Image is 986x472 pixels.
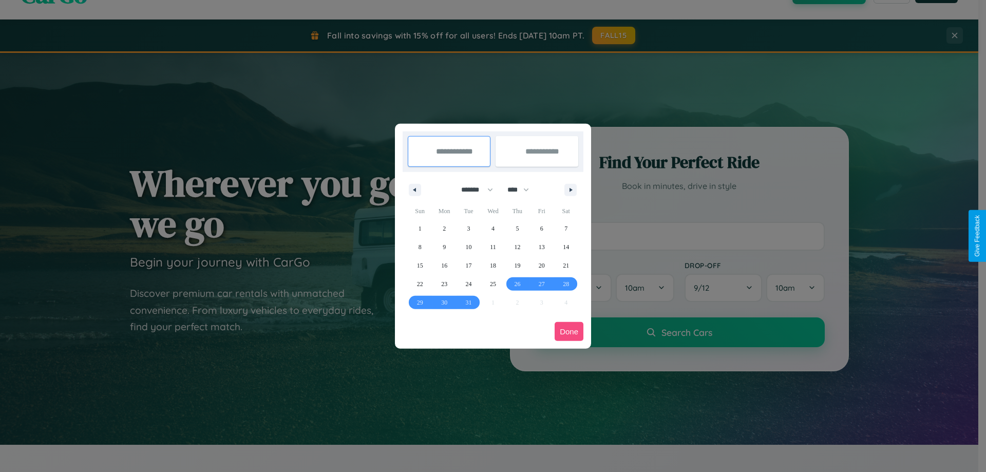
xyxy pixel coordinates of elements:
[417,293,423,312] span: 29
[481,203,505,219] span: Wed
[466,256,472,275] span: 17
[457,275,481,293] button: 24
[408,203,432,219] span: Sun
[441,293,447,312] span: 30
[529,219,554,238] button: 6
[505,238,529,256] button: 12
[419,238,422,256] span: 8
[432,293,456,312] button: 30
[443,219,446,238] span: 2
[505,256,529,275] button: 19
[457,203,481,219] span: Tue
[481,238,505,256] button: 11
[443,238,446,256] span: 9
[432,256,456,275] button: 16
[490,256,496,275] span: 18
[490,238,496,256] span: 11
[505,203,529,219] span: Thu
[563,275,569,293] span: 28
[554,256,578,275] button: 21
[554,238,578,256] button: 14
[514,275,520,293] span: 26
[432,275,456,293] button: 23
[540,219,543,238] span: 6
[529,203,554,219] span: Fri
[408,238,432,256] button: 8
[564,219,567,238] span: 7
[539,275,545,293] span: 27
[466,293,472,312] span: 31
[408,219,432,238] button: 1
[974,215,981,257] div: Give Feedback
[457,219,481,238] button: 3
[466,275,472,293] span: 24
[539,238,545,256] span: 13
[529,275,554,293] button: 27
[467,219,470,238] span: 3
[555,322,583,341] button: Done
[457,293,481,312] button: 31
[432,219,456,238] button: 2
[491,219,495,238] span: 4
[516,219,519,238] span: 5
[417,275,423,293] span: 22
[457,238,481,256] button: 10
[419,219,422,238] span: 1
[481,219,505,238] button: 4
[441,275,447,293] span: 23
[514,238,520,256] span: 12
[554,275,578,293] button: 28
[441,256,447,275] span: 16
[539,256,545,275] span: 20
[529,238,554,256] button: 13
[514,256,520,275] span: 19
[554,219,578,238] button: 7
[408,256,432,275] button: 15
[505,219,529,238] button: 5
[529,256,554,275] button: 20
[554,203,578,219] span: Sat
[481,275,505,293] button: 25
[457,256,481,275] button: 17
[417,256,423,275] span: 15
[432,203,456,219] span: Mon
[563,256,569,275] span: 21
[408,293,432,312] button: 29
[505,275,529,293] button: 26
[490,275,496,293] span: 25
[481,256,505,275] button: 18
[432,238,456,256] button: 9
[408,275,432,293] button: 22
[466,238,472,256] span: 10
[563,238,569,256] span: 14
